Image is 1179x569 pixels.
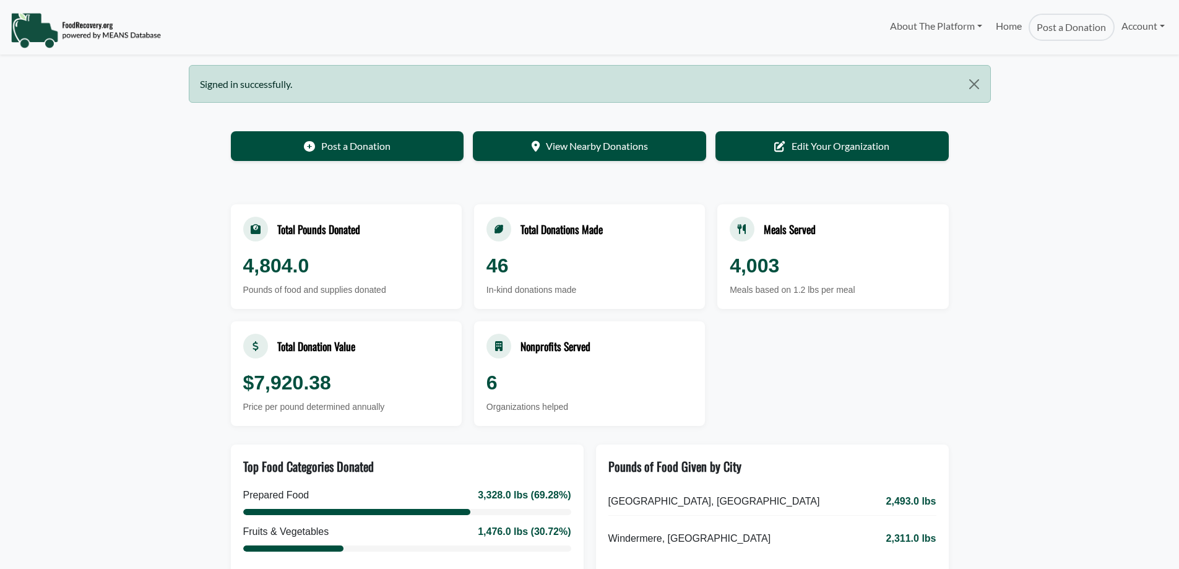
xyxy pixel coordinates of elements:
[886,494,936,509] span: 2,493.0 lbs
[243,401,449,414] div: Price per pound determined annually
[886,531,936,546] span: 2,311.0 lbs
[243,251,449,280] div: 4,804.0
[11,12,161,49] img: NavigationLogo_FoodRecovery-91c16205cd0af1ed486a0f1a7774a6544ea792ac00100771e7dd3ec7c0e58e41.png
[277,221,360,237] div: Total Pounds Donated
[478,488,571,503] div: 3,328.0 lbs (69.28%)
[764,221,816,237] div: Meals Served
[520,221,603,237] div: Total Donations Made
[189,65,991,103] div: Signed in successfully.
[243,524,329,539] div: Fruits & Vegetables
[478,524,571,539] div: 1,476.0 lbs (30.72%)
[715,131,949,161] a: Edit Your Organization
[730,251,936,280] div: 4,003
[243,457,374,476] div: Top Food Categories Donated
[243,488,309,503] div: Prepared Food
[989,14,1029,41] a: Home
[608,531,771,546] span: Windermere, [GEOGRAPHIC_DATA]
[730,284,936,297] div: Meals based on 1.2 lbs per meal
[958,66,990,103] button: Close
[486,368,693,397] div: 6
[231,131,464,161] a: Post a Donation
[473,131,706,161] a: View Nearby Donations
[243,368,449,397] div: $7,920.38
[243,284,449,297] div: Pounds of food and supplies donated
[608,457,741,476] div: Pounds of Food Given by City
[277,338,355,354] div: Total Donation Value
[486,284,693,297] div: In-kind donations made
[486,251,693,280] div: 46
[1115,14,1172,38] a: Account
[1029,14,1114,41] a: Post a Donation
[883,14,988,38] a: About The Platform
[520,338,590,354] div: Nonprofits Served
[486,401,693,414] div: Organizations helped
[608,494,820,509] span: [GEOGRAPHIC_DATA], [GEOGRAPHIC_DATA]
